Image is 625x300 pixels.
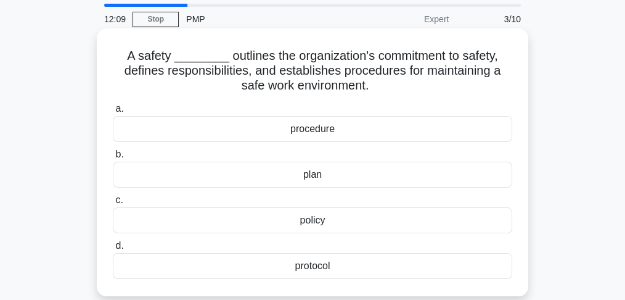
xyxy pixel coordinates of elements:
[179,7,348,31] div: PMP
[112,48,513,94] h5: A safety ________ outlines the organization's commitment to safety, defines responsibilities, and...
[115,194,123,205] span: c.
[456,7,528,31] div: 3/10
[113,253,512,279] div: protocol
[113,207,512,233] div: policy
[115,149,123,159] span: b.
[348,7,456,31] div: Expert
[115,240,123,251] span: d.
[133,12,179,27] a: Stop
[113,162,512,188] div: plan
[97,7,133,31] div: 12:09
[115,103,123,114] span: a.
[113,116,512,142] div: procedure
